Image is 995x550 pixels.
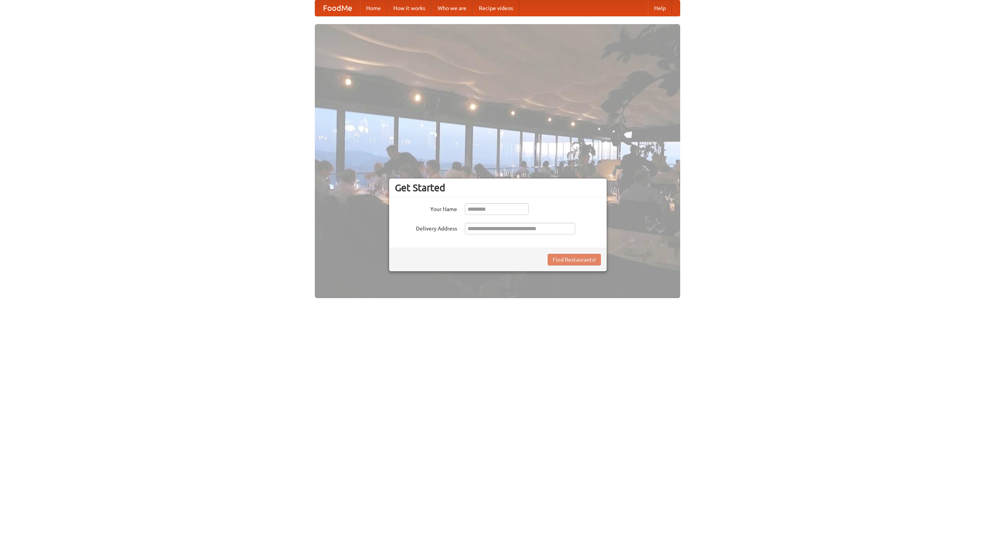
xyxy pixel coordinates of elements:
a: Home [360,0,387,16]
h3: Get Started [395,182,601,194]
a: Recipe videos [473,0,519,16]
label: Delivery Address [395,223,457,232]
label: Your Name [395,203,457,213]
button: Find Restaurants! [548,254,601,265]
a: Help [648,0,672,16]
a: How it works [387,0,431,16]
a: FoodMe [315,0,360,16]
a: Who we are [431,0,473,16]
